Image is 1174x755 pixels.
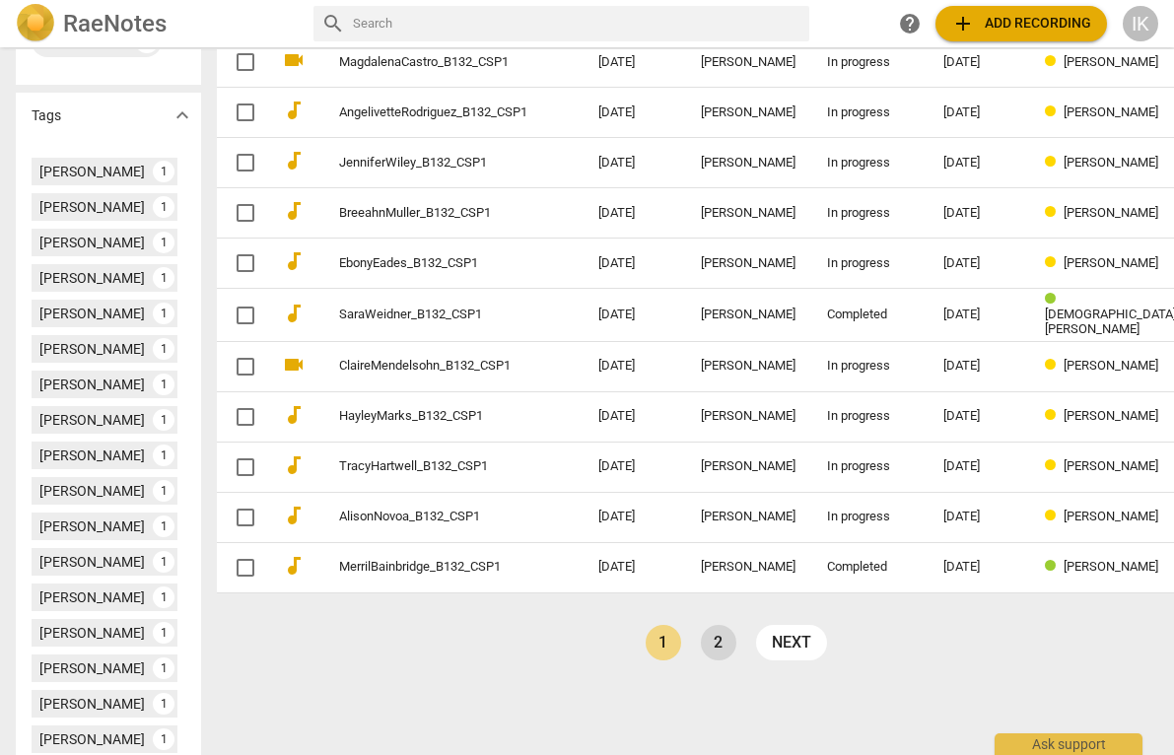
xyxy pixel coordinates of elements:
[282,504,306,527] span: audiotrack
[282,99,306,122] span: audiotrack
[943,206,1013,221] div: [DATE]
[39,268,145,288] div: [PERSON_NAME]
[282,403,306,427] span: audiotrack
[995,733,1142,755] div: Ask support
[1064,559,1158,574] span: [PERSON_NAME]
[282,199,306,223] span: audiotrack
[583,138,685,188] td: [DATE]
[943,308,1013,322] div: [DATE]
[321,12,345,35] span: search
[1045,255,1064,270] span: Review status: in progress
[39,304,145,323] div: [PERSON_NAME]
[827,206,912,221] div: In progress
[1045,104,1064,119] span: Review status: in progress
[168,101,197,130] button: Show more
[943,105,1013,120] div: [DATE]
[153,303,174,324] div: 1
[282,302,306,325] span: audiotrack
[827,560,912,575] div: Completed
[16,4,55,43] img: Logo
[1064,255,1158,270] span: [PERSON_NAME]
[1045,559,1064,574] span: Review status: completed
[583,442,685,492] td: [DATE]
[153,161,174,182] div: 1
[701,459,795,474] div: [PERSON_NAME]
[153,196,174,218] div: 1
[827,459,912,474] div: In progress
[282,453,306,477] span: audiotrack
[701,156,795,171] div: [PERSON_NAME]
[282,149,306,172] span: audiotrack
[39,658,145,678] div: [PERSON_NAME]
[1064,104,1158,119] span: [PERSON_NAME]
[943,409,1013,424] div: [DATE]
[943,359,1013,374] div: [DATE]
[1045,358,1064,373] span: Review status: in progress
[153,515,174,537] div: 1
[701,105,795,120] div: [PERSON_NAME]
[583,542,685,592] td: [DATE]
[339,256,527,271] a: EbonyEades_B132_CSP1
[16,4,298,43] a: LogoRaeNotes
[827,308,912,322] div: Completed
[583,239,685,289] td: [DATE]
[1064,509,1158,523] span: [PERSON_NAME]
[153,409,174,431] div: 1
[153,480,174,502] div: 1
[583,492,685,542] td: [DATE]
[898,12,922,35] span: help
[701,409,795,424] div: [PERSON_NAME]
[1064,458,1158,473] span: [PERSON_NAME]
[827,359,912,374] div: In progress
[39,339,145,359] div: [PERSON_NAME]
[827,510,912,524] div: In progress
[339,560,527,575] a: MerrilBainbridge_B132_CSP1
[827,409,912,424] div: In progress
[583,341,685,391] td: [DATE]
[39,516,145,536] div: [PERSON_NAME]
[39,694,145,714] div: [PERSON_NAME]
[39,587,145,607] div: [PERSON_NAME]
[1045,509,1064,523] span: Review status: in progress
[701,560,795,575] div: [PERSON_NAME]
[701,359,795,374] div: [PERSON_NAME]
[943,459,1013,474] div: [DATE]
[701,510,795,524] div: [PERSON_NAME]
[282,554,306,578] span: audiotrack
[1045,408,1064,423] span: Review status: in progress
[583,391,685,442] td: [DATE]
[153,551,174,573] div: 1
[339,359,527,374] a: ClaireMendelsohn_B132_CSP1
[583,88,685,138] td: [DATE]
[153,693,174,715] div: 1
[39,481,145,501] div: [PERSON_NAME]
[153,338,174,360] div: 1
[171,103,194,127] span: expand_more
[282,353,306,377] span: videocam
[39,552,145,572] div: [PERSON_NAME]
[943,256,1013,271] div: [DATE]
[39,375,145,394] div: [PERSON_NAME]
[1045,292,1064,307] span: Review status: completed
[339,206,527,221] a: BreeahnMuller_B132_CSP1
[39,446,145,465] div: [PERSON_NAME]
[153,728,174,750] div: 1
[153,657,174,679] div: 1
[827,156,912,171] div: In progress
[339,409,527,424] a: HayleyMarks_B132_CSP1
[353,8,801,39] input: Search
[701,625,736,660] a: Page 2
[39,729,145,749] div: [PERSON_NAME]
[1064,155,1158,170] span: [PERSON_NAME]
[701,256,795,271] div: [PERSON_NAME]
[943,560,1013,575] div: [DATE]
[339,156,527,171] a: JenniferWiley_B132_CSP1
[583,188,685,239] td: [DATE]
[339,105,527,120] a: AngelivetteRodriguez_B132_CSP1
[39,233,145,252] div: [PERSON_NAME]
[583,37,685,88] td: [DATE]
[1064,408,1158,423] span: [PERSON_NAME]
[892,6,928,41] a: Help
[1045,205,1064,220] span: Review status: in progress
[153,232,174,253] div: 1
